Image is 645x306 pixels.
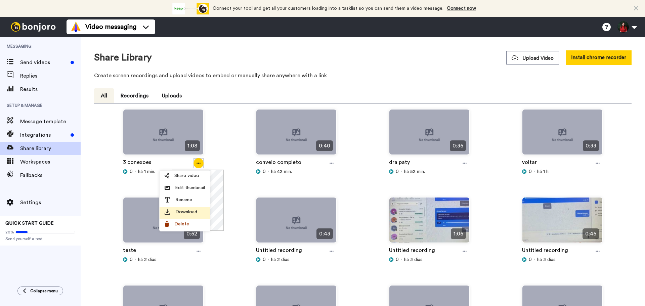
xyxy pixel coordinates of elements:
span: Workspaces [20,158,81,166]
a: conveio completo [256,158,301,168]
span: 0 [396,168,399,175]
span: 20% [5,229,14,235]
div: há 52 min. [389,168,470,175]
div: há 1 h [522,168,603,175]
div: há 1 min. [123,168,204,175]
a: teste [123,246,136,256]
span: 0:33 [583,140,599,151]
span: 0:52 [184,228,200,239]
span: 0 [130,256,133,263]
span: 0:35 [450,140,466,151]
img: 278bd4cf-0f59-4947-8e9f-36eb5ffaef1c_thumbnail_source_1758289069.jpg [522,198,602,248]
span: 1:05 [451,228,466,239]
span: Replies [20,72,81,80]
span: 0 [263,168,266,175]
div: há 2 dias [256,256,337,263]
span: Edit thumbnail [175,184,205,191]
span: Send videos [20,58,68,67]
span: 1:08 [185,140,200,151]
a: Untitled recording [389,246,435,256]
span: Message template [20,118,81,126]
span: Integrations [20,131,68,139]
span: 0 [529,168,532,175]
img: no-thumbnail.jpg [256,198,336,248]
span: Collapse menu [30,288,58,294]
a: Untitled recording [256,246,302,256]
span: 0 [130,168,133,175]
span: 0 [396,256,399,263]
a: voltar [522,158,537,168]
span: Delete [174,221,189,227]
button: Uploads [155,88,188,103]
img: no-thumbnail.jpg [256,110,336,160]
a: dra paty [389,158,410,168]
div: há 2 dias [123,256,204,263]
span: Upload Video [512,55,554,62]
span: 0:43 [316,228,333,239]
img: no-thumbnail.jpg [389,110,469,160]
button: Collapse menu [17,287,63,295]
span: 0:40 [316,140,333,151]
a: Connect now [447,6,476,11]
img: vm-color.svg [71,21,81,32]
img: no-thumbnail.jpg [522,110,602,160]
span: Download [175,209,197,215]
button: Install chrome recorder [566,50,632,65]
button: Recordings [114,88,155,103]
button: Upload Video [506,51,559,64]
span: QUICK START GUIDE [5,221,54,226]
span: Connect your tool and get all your customers loading into a tasklist so you can send them a video... [213,6,443,11]
span: 0 [263,256,266,263]
img: bj-logo-header-white.svg [8,22,58,32]
div: há 3 dias [389,256,470,263]
div: há 42 min. [256,168,337,175]
a: Untitled recording [522,246,568,256]
img: f7b9e456-0a12-4ae5-9700-b69da058c5ae_thumbnail_source_1758289266.jpg [389,198,469,248]
div: há 3 dias [522,256,603,263]
a: 3 conexoes [123,158,151,168]
img: no-thumbnail.jpg [123,110,203,160]
h1: Share Library [94,52,152,63]
span: Results [20,85,81,93]
span: Video messaging [85,22,136,32]
span: 0:45 [583,228,599,239]
span: Settings [20,199,81,207]
div: animation [172,3,209,14]
span: 0 [529,256,532,263]
img: no-thumbnail.jpg [123,198,203,248]
span: Share video [174,172,199,179]
span: Rename [175,196,192,203]
span: Fallbacks [20,171,81,179]
span: Share library [20,144,81,152]
button: All [94,88,114,103]
p: Create screen recordings and upload videos to embed or manually share anywhere with a link [94,72,632,80]
span: Send yourself a test [5,236,75,242]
